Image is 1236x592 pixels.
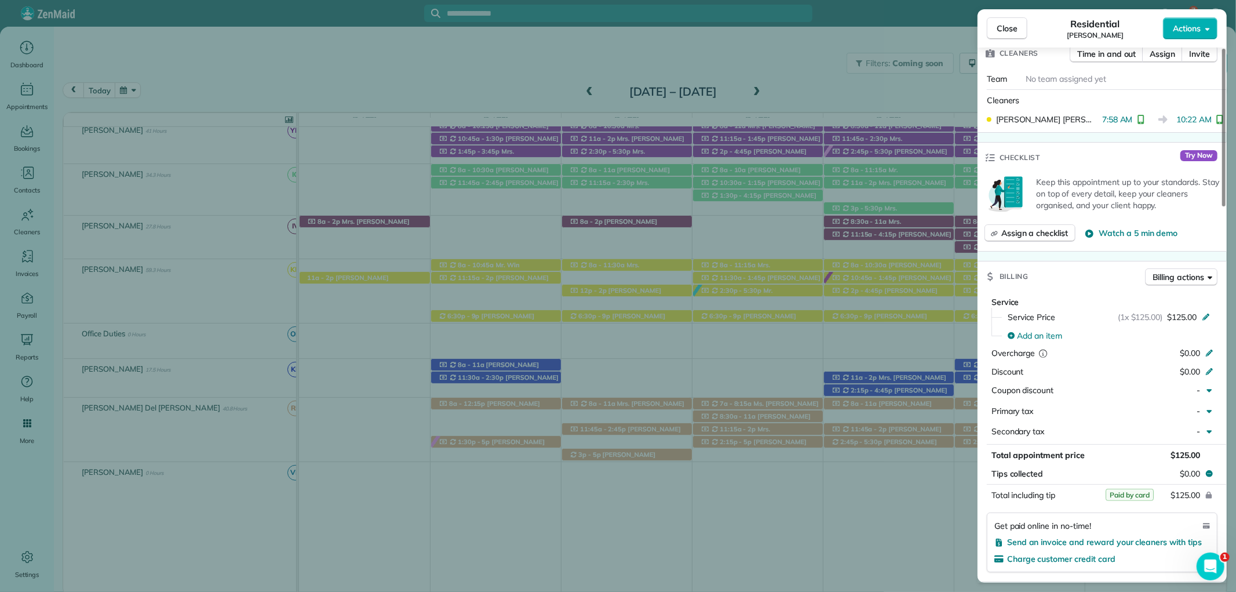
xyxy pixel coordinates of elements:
[1077,48,1136,60] span: Time in and out
[1070,45,1143,63] button: Time in and out
[1197,426,1200,437] span: -
[994,520,1091,532] span: Get paid online in no-time!
[987,466,1217,482] button: Tips collected$0.00
[1180,468,1200,480] span: $0.00
[1173,23,1201,34] span: Actions
[987,95,1020,106] span: Cleaners
[1153,271,1204,283] span: Billing actions
[1008,311,1056,323] span: Service Price
[1007,554,1115,564] span: Charge customer credit card
[1001,326,1217,345] button: Add an item
[991,366,1024,377] span: Discount
[1036,176,1220,211] p: Keep this appointment up to your standards. Stay on top of every detail, keep your cleaners organ...
[1000,271,1029,282] span: Billing
[991,490,1055,500] span: Total including tip
[1197,406,1200,416] span: -
[1017,330,1062,342] span: Add an item
[1180,150,1217,162] span: Try Now
[991,385,1053,395] span: Coupon discount
[991,468,1043,480] span: Tips collected
[1220,553,1230,562] span: 1
[991,297,1019,307] span: Service
[1067,31,1124,40] span: [PERSON_NAME]
[991,406,1034,416] span: Primary tax
[1142,45,1183,63] button: Assign
[1100,487,1209,503] button: $125.00
[997,23,1018,34] span: Close
[1007,537,1202,547] span: Send an invoice and reward your cleaners with tips
[1071,17,1120,31] span: Residential
[1102,114,1133,125] span: 7:58 AM
[1180,348,1200,358] span: $0.00
[996,114,1098,125] span: [PERSON_NAME] [PERSON_NAME]
[1171,450,1200,460] span: $125.00
[1182,45,1217,63] button: Invite
[991,347,1092,359] div: Overcharge
[1001,227,1068,239] span: Assign a checklist
[1197,385,1200,395] span: -
[1180,366,1200,377] span: $0.00
[1000,48,1038,59] span: Cleaners
[991,450,1085,460] span: Total appointment price
[1000,152,1040,164] span: Checklist
[1189,48,1210,60] span: Invite
[1118,311,1163,323] span: (1x $125.00)
[1085,227,1177,239] button: Watch a 5 min demo
[987,17,1027,39] button: Close
[1171,490,1200,500] span: $125.00
[985,224,1075,242] button: Assign a checklist
[991,426,1045,437] span: Secondary tax
[1177,114,1212,125] span: 10:22 AM
[987,74,1007,84] span: Team
[1026,74,1106,84] span: No team assigned yet
[1106,489,1154,501] span: Paid by card
[1099,227,1177,239] span: Watch a 5 min demo
[1167,311,1197,323] span: $125.00
[1197,553,1224,580] iframe: Intercom live chat
[1001,308,1217,326] button: Service Price(1x $125.00)$125.00
[1150,48,1175,60] span: Assign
